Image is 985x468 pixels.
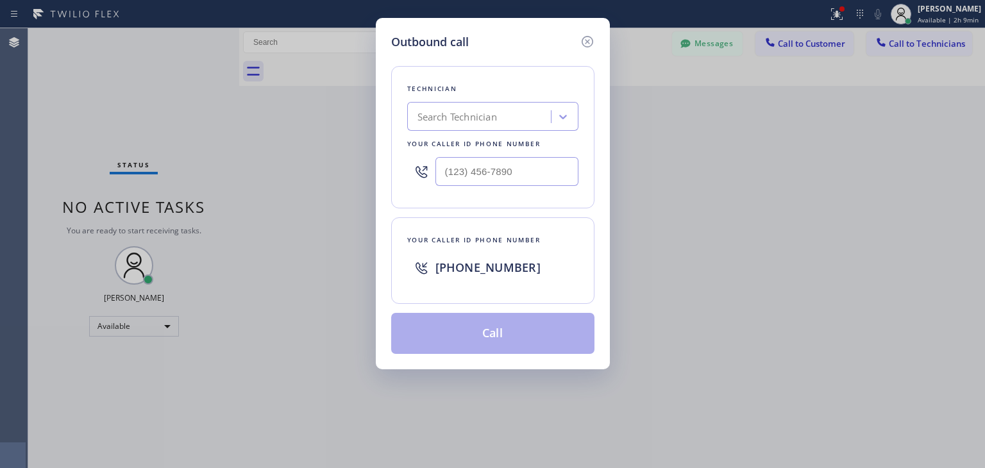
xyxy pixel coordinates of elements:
div: Search Technician [417,110,497,124]
h5: Outbound call [391,33,469,51]
input: (123) 456-7890 [435,157,578,186]
button: Call [391,313,594,354]
div: Technician [407,82,578,96]
span: [PHONE_NUMBER] [435,260,541,275]
div: Your caller id phone number [407,233,578,247]
div: Your caller id phone number [407,137,578,151]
